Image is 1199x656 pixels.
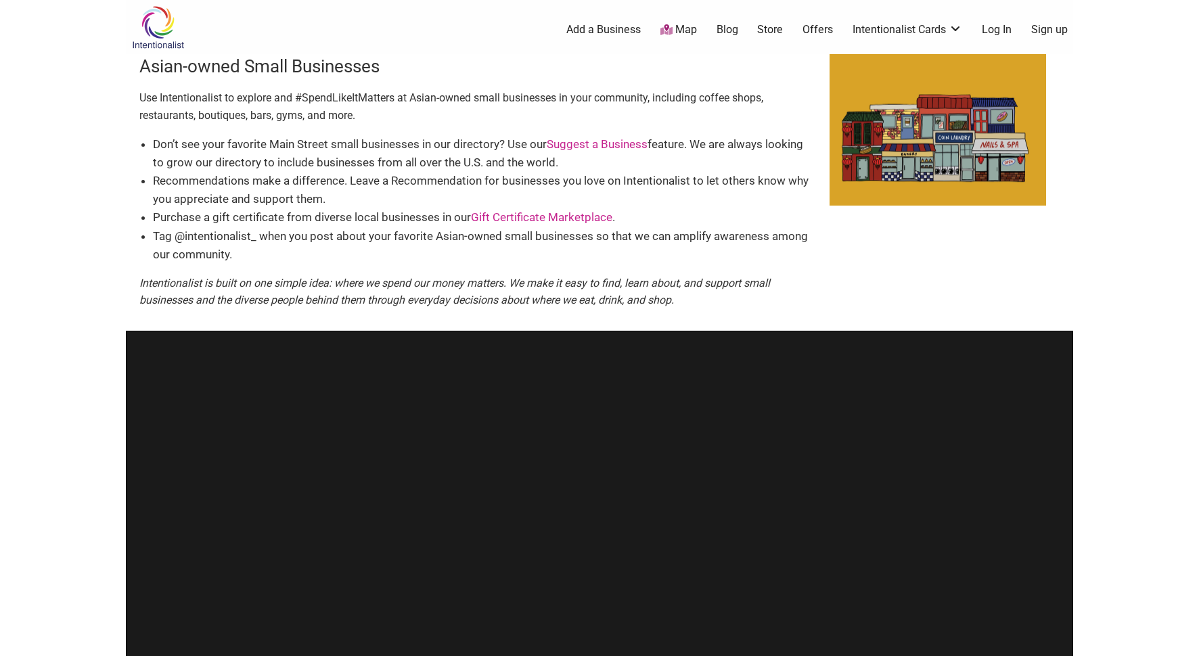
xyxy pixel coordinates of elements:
[153,172,816,208] li: Recommendations make a difference. Leave a Recommendation for businesses you love on Intentionali...
[471,210,612,224] a: Gift Certificate Marketplace
[139,54,816,78] h3: Asian-owned Small Businesses
[153,208,816,227] li: Purchase a gift certificate from diverse local businesses in our .
[717,22,738,37] a: Blog
[153,227,816,264] li: Tag @intentionalist_ when you post about your favorite Asian-owned small businesses so that we ca...
[982,22,1012,37] a: Log In
[547,137,648,151] a: Suggest a Business
[153,135,816,172] li: Don’t see your favorite Main Street small businesses in our directory? Use our feature. We are al...
[126,5,190,49] img: Intentionalist
[802,22,833,37] a: Offers
[757,22,783,37] a: Store
[830,54,1046,206] img: AAPIHM_square-min-scaled.jpg
[660,22,697,38] a: Map
[139,277,770,307] em: Intentionalist is built on one simple idea: where we spend our money matters. We make it easy to ...
[853,22,962,37] a: Intentionalist Cards
[566,22,641,37] a: Add a Business
[139,89,816,124] p: Use Intentionalist to explore and #SpendLikeItMatters at Asian-owned small businesses in your com...
[1031,22,1068,37] a: Sign up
